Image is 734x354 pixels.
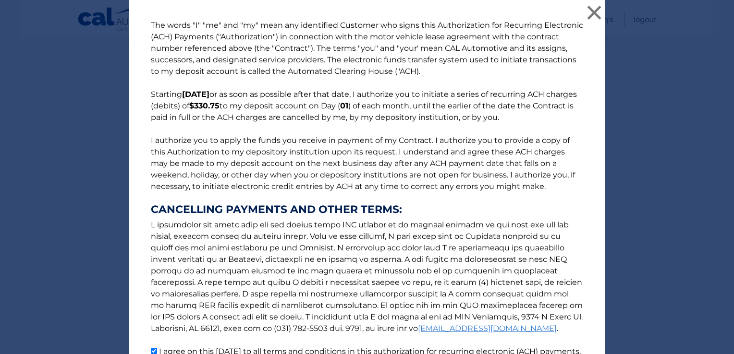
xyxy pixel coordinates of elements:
b: [DATE] [182,90,209,99]
button: × [585,3,604,22]
b: $330.75 [189,101,220,110]
a: [EMAIL_ADDRESS][DOMAIN_NAME] [418,324,557,333]
b: 01 [340,101,348,110]
strong: CANCELLING PAYMENTS AND OTHER TERMS: [151,204,583,215]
